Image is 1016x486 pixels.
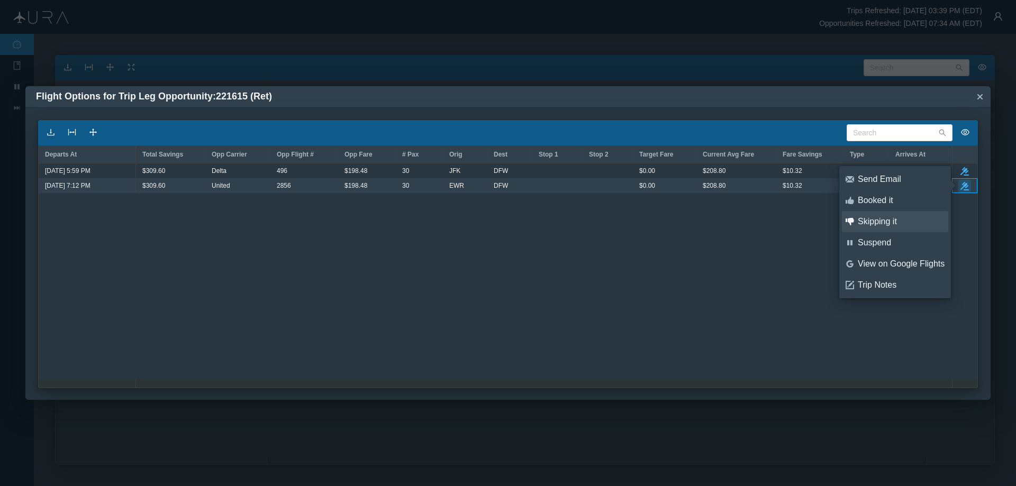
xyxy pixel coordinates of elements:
[402,151,419,158] span: # Pax
[212,151,247,158] span: Opp Carrier
[539,151,558,158] span: Stop 1
[277,164,287,178] span: 496
[212,164,226,178] span: Delta
[449,179,464,192] span: EWR
[402,179,409,192] span: 30
[858,258,945,270] div: View on Google Flights
[972,89,988,105] button: Close
[494,179,508,192] span: DFW
[639,179,655,192] span: $0.00
[783,164,802,178] span: $10.32
[212,179,230,192] span: United
[63,124,80,141] button: icon: column-width
[449,164,460,178] span: JFK
[957,124,974,141] button: icon: eye
[850,164,859,178] span: NY
[783,179,802,192] span: $10.32
[939,129,946,136] i: icon: search
[846,260,854,268] i: icon: google
[344,164,367,178] span: $198.48
[45,179,90,192] span: [DATE] 7:12 PM
[42,124,59,141] button: icon: download
[589,151,609,158] span: Stop 2
[895,164,941,178] span: [DATE] 9:01 PM
[402,164,409,178] span: 30
[858,237,945,249] div: Suspend
[216,91,272,102] span: 221615 (Ret)
[449,151,462,158] span: Orig
[45,151,77,158] span: Departs At
[36,91,272,102] span: Flight Options for Trip Leg Opportunity:
[142,179,165,192] span: $309.60
[858,195,945,206] div: Booked it
[494,151,507,158] span: Dest
[639,151,673,158] span: Target Fare
[45,164,90,178] span: [DATE] 5:59 PM
[895,151,926,158] span: Arrives At
[494,164,508,178] span: DFW
[277,179,291,192] span: 2856
[783,151,822,158] span: Fare Savings
[703,179,725,192] span: $208.80
[703,151,754,158] span: Current Avg Fare
[858,216,945,227] div: Skipping it
[850,151,864,158] span: Type
[344,151,373,158] span: Opp Fare
[858,173,945,185] div: Send Email
[639,164,655,178] span: $0.00
[142,151,183,158] span: Total Savings
[703,164,725,178] span: $208.80
[85,124,102,141] button: icon: drag
[858,279,945,291] div: Trip Notes
[142,164,165,178] span: $309.60
[344,179,367,192] span: $198.48
[277,151,314,158] span: Opp Flight #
